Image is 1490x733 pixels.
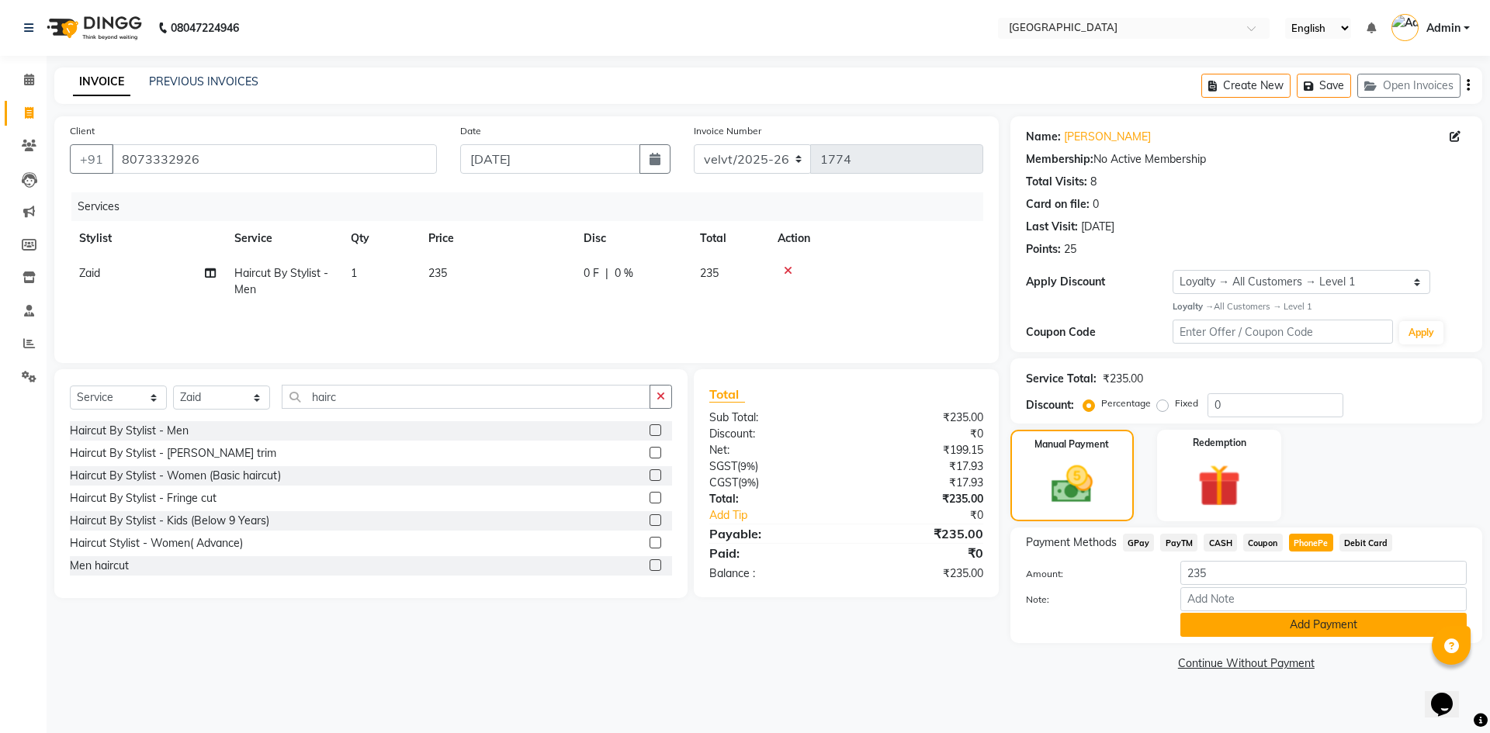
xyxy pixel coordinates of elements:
div: Discount: [1026,397,1074,413]
div: ₹0 [871,507,994,524]
div: Haircut By Stylist - Fringe cut [70,490,217,507]
a: Continue Without Payment [1014,655,1479,672]
span: Debit Card [1339,534,1393,551]
a: PREVIOUS INVOICES [149,74,258,88]
div: ₹235.00 [1103,371,1143,387]
div: ₹17.93 [846,458,994,475]
input: Add Note [1180,587,1467,611]
span: 235 [700,266,719,280]
button: Open Invoices [1357,74,1461,98]
span: Zaid [79,266,100,280]
div: 25 [1064,241,1076,258]
div: Discount: [698,426,846,442]
div: Haircut By Stylist - Women (Basic haircut) [70,468,281,484]
div: Services [71,192,995,221]
label: Client [70,124,95,138]
a: Add Tip [698,507,871,524]
label: Invoice Number [694,124,761,138]
a: [PERSON_NAME] [1064,129,1151,145]
th: Price [419,221,574,256]
span: 0 F [584,265,599,282]
div: [DATE] [1081,219,1114,235]
span: Coupon [1243,534,1283,551]
div: ₹235.00 [846,565,994,582]
div: Apply Discount [1026,274,1173,290]
span: CASH [1204,534,1237,551]
div: No Active Membership [1026,151,1467,168]
iframe: chat widget [1425,671,1474,717]
div: Haircut By Stylist - [PERSON_NAME] trim [70,445,276,462]
div: 8 [1090,174,1097,190]
div: Membership: [1026,151,1093,168]
button: Create New [1201,74,1291,98]
input: Search or Scan [282,385,650,409]
button: Save [1297,74,1351,98]
span: PhonePe [1289,534,1333,551]
div: Haircut Stylist - Women( Advance) [70,535,243,551]
span: PayTM [1160,534,1197,551]
span: Total [709,386,745,403]
img: Admin [1391,14,1419,41]
span: SGST [709,459,737,473]
img: _gift.svg [1184,459,1254,513]
label: Redemption [1193,436,1246,450]
input: Amount [1180,561,1467,585]
th: Qty [341,221,419,256]
input: Search by Name/Mobile/Email/Code [112,144,437,174]
button: +91 [70,144,113,174]
div: Net: [698,442,846,458]
div: Men haircut [70,558,129,574]
span: Admin [1426,20,1461,36]
strong: Loyalty → [1173,301,1214,312]
span: | [605,265,608,282]
div: Name: [1026,129,1061,145]
span: GPay [1123,534,1155,551]
div: ₹0 [846,426,994,442]
span: 9% [741,476,756,489]
div: Payable: [698,524,846,543]
div: Card on file: [1026,196,1090,213]
div: Coupon Code [1026,324,1173,341]
div: Total Visits: [1026,174,1087,190]
div: Service Total: [1026,371,1097,387]
div: Haircut By Stylist - Men [70,423,189,439]
th: Disc [574,221,691,256]
div: ₹0 [846,544,994,562]
th: Action [768,221,983,256]
a: INVOICE [73,68,130,96]
span: 9% [740,460,755,472]
span: 0 % [615,265,633,282]
div: ₹235.00 [846,524,994,543]
input: Enter Offer / Coupon Code [1173,320,1393,344]
span: 1 [351,266,357,280]
div: ₹235.00 [846,410,994,426]
label: Note: [1014,593,1169,607]
th: Total [691,221,768,256]
b: 08047224946 [171,6,239,50]
img: _cash.svg [1038,461,1106,508]
div: Points: [1026,241,1061,258]
label: Percentage [1101,396,1151,410]
button: Add Payment [1180,613,1467,637]
button: Apply [1399,321,1443,344]
div: ₹17.93 [846,475,994,491]
label: Manual Payment [1034,437,1109,451]
div: ( ) [698,458,846,475]
div: ₹199.15 [846,442,994,458]
div: All Customers → Level 1 [1173,300,1467,313]
div: Sub Total: [698,410,846,426]
div: Balance : [698,565,846,582]
div: ₹235.00 [846,491,994,507]
label: Fixed [1175,396,1198,410]
img: logo [40,6,146,50]
div: Total: [698,491,846,507]
label: Date [460,124,481,138]
div: Last Visit: [1026,219,1078,235]
div: ( ) [698,475,846,491]
span: Payment Methods [1026,534,1117,551]
label: Amount: [1014,567,1169,581]
div: Paid: [698,544,846,562]
th: Service [225,221,341,256]
th: Stylist [70,221,225,256]
div: Haircut By Stylist - Kids (Below 9 Years) [70,513,269,529]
